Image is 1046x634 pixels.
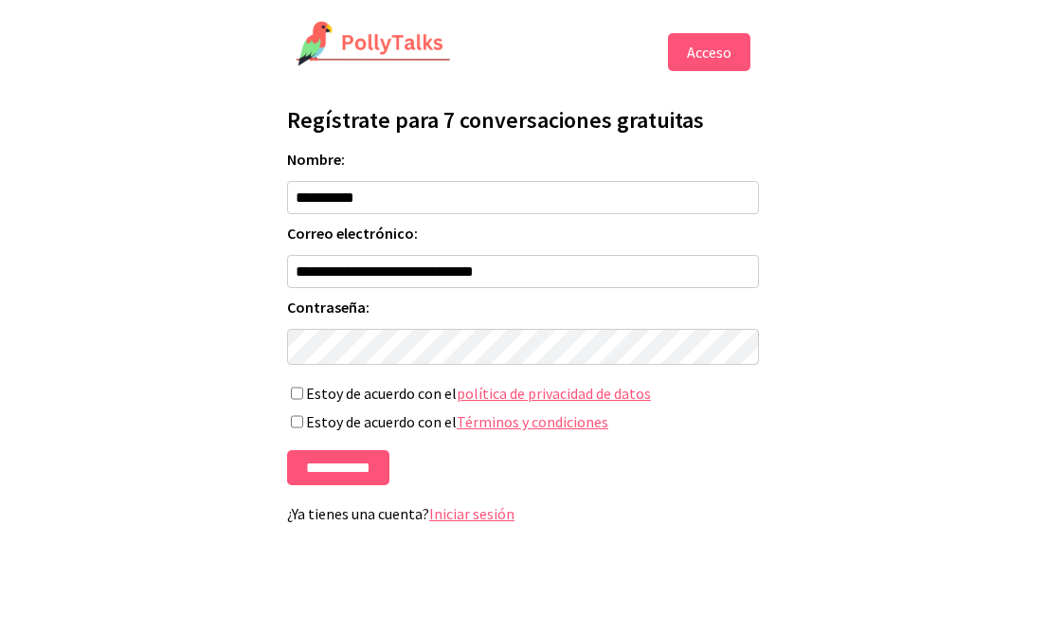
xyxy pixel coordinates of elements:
font: Regístrate para 7 conversaciones gratuitas [287,105,704,135]
a: política de privacidad de datos [457,384,651,403]
font: Acceso [687,43,731,62]
font: Nombre: [287,150,345,169]
font: Contraseña: [287,298,370,317]
font: ¿Ya tienes una cuenta? [287,504,429,523]
button: Acceso [668,33,750,71]
img: Logotipo de PollyTalks [296,21,451,68]
font: Correo electrónico: [287,224,418,243]
a: Términos y condiciones [457,412,608,431]
font: Estoy de acuerdo con el [306,384,457,403]
a: Iniciar sesión [429,504,514,523]
input: Estoy de acuerdo con elpolítica de privacidad de datos [291,387,303,400]
font: Estoy de acuerdo con el [306,412,457,431]
input: Estoy de acuerdo con elTérminos y condiciones [291,415,303,428]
